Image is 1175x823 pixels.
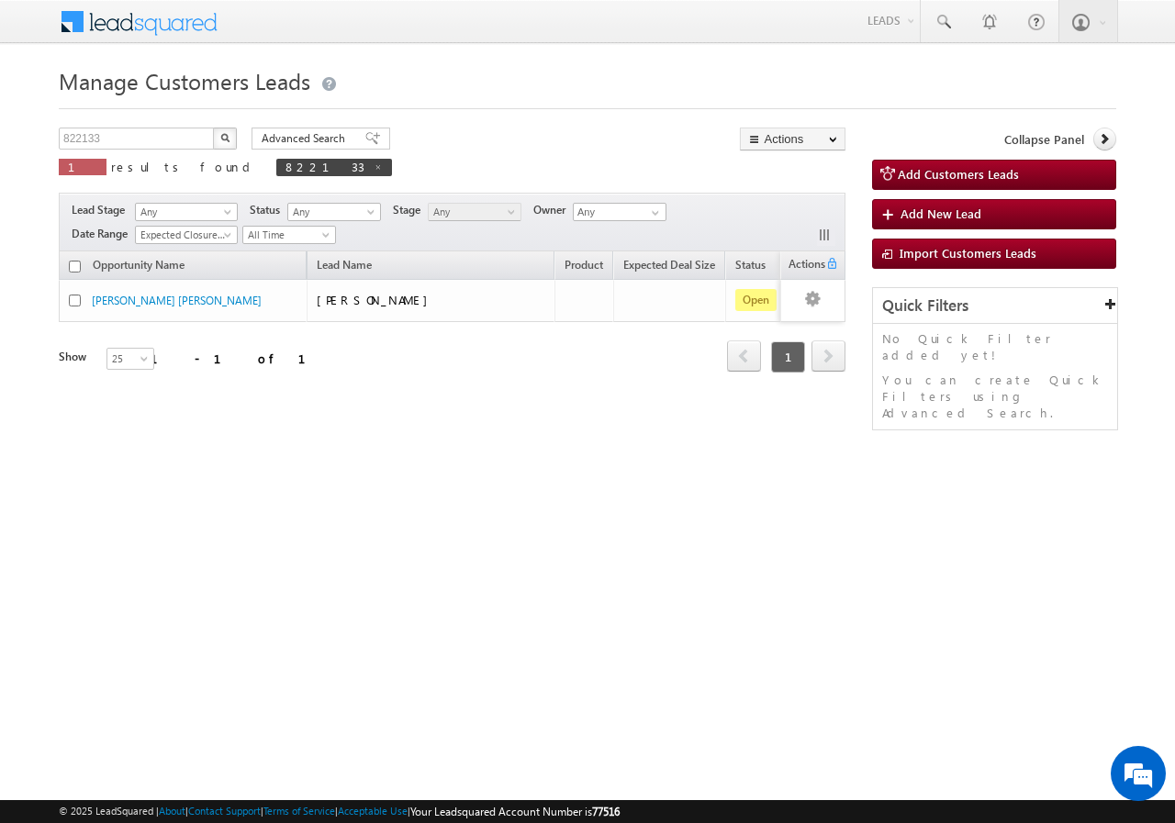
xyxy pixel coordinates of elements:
[573,203,666,221] input: Type to Search
[188,805,261,817] a: Contact Support
[771,341,805,373] span: 1
[262,130,351,147] span: Advanced Search
[735,289,777,311] span: Open
[623,258,715,272] span: Expected Deal Size
[642,204,665,222] a: Show All Items
[429,204,516,220] span: Any
[69,261,81,272] input: Check all records
[726,255,775,279] a: Status
[72,202,132,218] span: Lead Stage
[111,159,257,174] span: results found
[93,258,185,272] span: Opportunity Name
[882,330,1108,363] p: No Quick Filter added yet!
[59,66,310,95] span: Manage Customers Leads
[592,805,620,818] span: 77516
[811,342,845,372] a: next
[68,159,97,174] span: 1
[898,166,1019,182] span: Add Customers Leads
[136,227,231,243] span: Expected Closure Date
[781,254,825,278] span: Actions
[811,340,845,372] span: next
[107,350,156,367] span: 25
[72,226,135,242] span: Date Range
[565,258,603,272] span: Product
[317,292,437,307] span: [PERSON_NAME]
[285,159,364,174] span: 822133
[338,805,408,817] a: Acceptable Use
[136,204,231,220] span: Any
[220,133,229,142] img: Search
[882,372,1108,421] p: You can create Quick Filters using Advanced Search.
[901,206,981,221] span: Add New Lead
[151,348,328,369] div: 1 - 1 of 1
[288,204,375,220] span: Any
[84,255,194,279] a: Opportunity Name
[873,288,1117,324] div: Quick Filters
[159,805,185,817] a: About
[727,342,761,372] a: prev
[59,349,92,365] div: Show
[243,227,330,243] span: All Time
[393,202,428,218] span: Stage
[263,805,335,817] a: Terms of Service
[727,340,761,372] span: prev
[428,203,521,221] a: Any
[106,348,154,370] a: 25
[135,203,238,221] a: Any
[900,245,1036,261] span: Import Customers Leads
[614,255,724,279] a: Expected Deal Size
[533,202,573,218] span: Owner
[410,805,620,818] span: Your Leadsquared Account Number is
[59,803,620,820] span: © 2025 LeadSquared | | | | |
[1004,131,1084,148] span: Collapse Panel
[250,202,287,218] span: Status
[740,128,845,150] button: Actions
[135,226,238,244] a: Expected Closure Date
[308,255,381,279] span: Lead Name
[287,203,381,221] a: Any
[242,226,336,244] a: All Time
[92,294,262,307] a: [PERSON_NAME] [PERSON_NAME]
